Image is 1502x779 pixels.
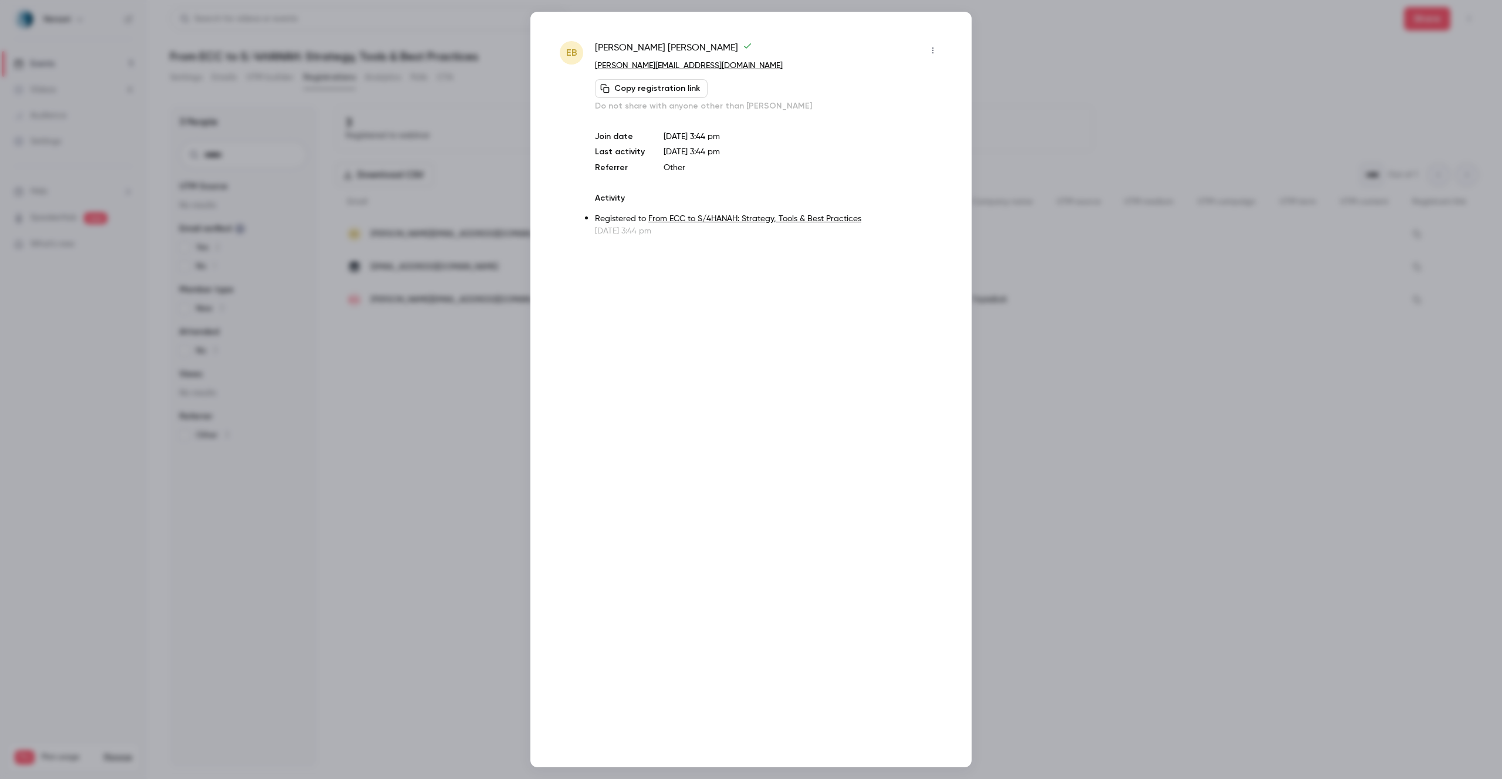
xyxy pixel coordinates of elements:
a: From ECC to S/4HANAH: Strategy, Tools & Best Practices [648,215,861,223]
span: [DATE] 3:44 pm [664,148,720,156]
button: Copy registration link [595,79,708,98]
p: Do not share with anyone other than [PERSON_NAME] [595,100,942,112]
p: Last activity [595,146,645,158]
p: Other [664,162,942,174]
p: Referrer [595,162,645,174]
p: [DATE] 3:44 pm [595,225,942,237]
span: EB [566,46,577,60]
p: Registered to [595,213,942,225]
p: [DATE] 3:44 pm [664,131,942,143]
p: Join date [595,131,645,143]
p: Activity [595,192,942,204]
a: [PERSON_NAME][EMAIL_ADDRESS][DOMAIN_NAME] [595,62,783,70]
span: [PERSON_NAME] [PERSON_NAME] [595,41,752,60]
